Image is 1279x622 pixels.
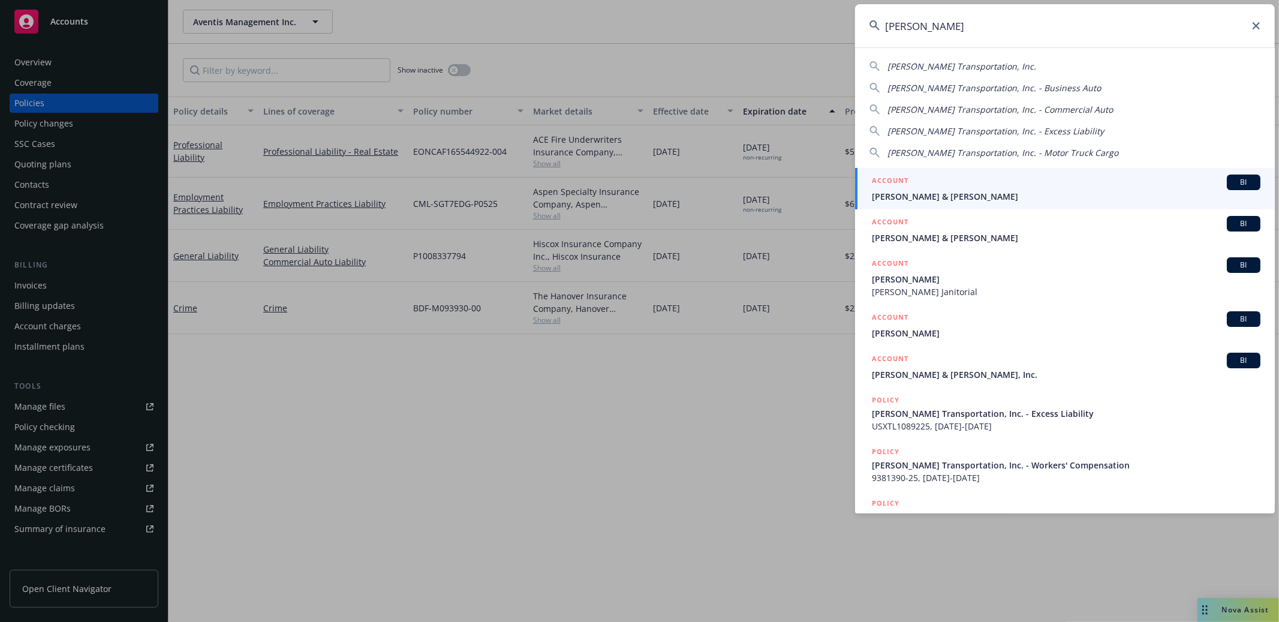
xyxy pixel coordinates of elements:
h5: POLICY [872,446,899,458]
span: [PERSON_NAME] Transportation, Inc. - Excess Liability [887,125,1104,137]
span: USXTL1089225, [DATE]-[DATE] [872,420,1260,432]
a: POLICY[PERSON_NAME] Transportation, Inc. - Excess LiabilityUSXTL1089225, [DATE]-[DATE] [855,387,1275,439]
span: BI [1232,260,1256,271]
span: [PERSON_NAME] & [PERSON_NAME] [872,190,1260,203]
span: [PERSON_NAME] Janitorial [872,286,1260,298]
h5: ACCOUNT [872,311,908,326]
a: POLICY[PERSON_NAME] Transportation, Inc. - Workers' Compensation9381390-25, [DATE]-[DATE] [855,439,1275,491]
span: BI [1232,355,1256,366]
span: [PERSON_NAME] Transportation, Inc. - Commercial Auto [887,104,1113,115]
span: [PERSON_NAME] Transportation, Inc. - Business Auto [887,82,1101,94]
span: [PERSON_NAME] [872,327,1260,339]
span: [PERSON_NAME] Transportation, Inc. - Commercial Auto [872,510,1260,523]
span: BI [1232,177,1256,188]
span: [PERSON_NAME] & [PERSON_NAME] [872,232,1260,244]
span: BI [1232,218,1256,229]
span: [PERSON_NAME] & [PERSON_NAME], Inc. [872,368,1260,381]
span: 9381390-25, [DATE]-[DATE] [872,471,1260,484]
a: ACCOUNTBI[PERSON_NAME] & [PERSON_NAME] [855,168,1275,209]
input: Search... [855,4,1275,47]
a: ACCOUNTBI[PERSON_NAME] & [PERSON_NAME] [855,209,1275,251]
h5: ACCOUNT [872,175,908,189]
span: [PERSON_NAME] Transportation, Inc. - Workers' Compensation [872,459,1260,471]
span: BI [1232,314,1256,324]
h5: ACCOUNT [872,353,908,367]
a: ACCOUNTBI[PERSON_NAME][PERSON_NAME] Janitorial [855,251,1275,305]
span: [PERSON_NAME] Transportation, Inc. - Motor Truck Cargo [887,147,1118,158]
h5: ACCOUNT [872,216,908,230]
span: [PERSON_NAME] [872,273,1260,286]
span: [PERSON_NAME] Transportation, Inc. [887,61,1036,72]
a: ACCOUNTBI[PERSON_NAME] [855,305,1275,346]
h5: POLICY [872,394,899,406]
span: [PERSON_NAME] Transportation, Inc. - Excess Liability [872,407,1260,420]
h5: ACCOUNT [872,257,908,272]
a: ACCOUNTBI[PERSON_NAME] & [PERSON_NAME], Inc. [855,346,1275,387]
a: POLICY[PERSON_NAME] Transportation, Inc. - Commercial Auto [855,491,1275,542]
h5: POLICY [872,497,899,509]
